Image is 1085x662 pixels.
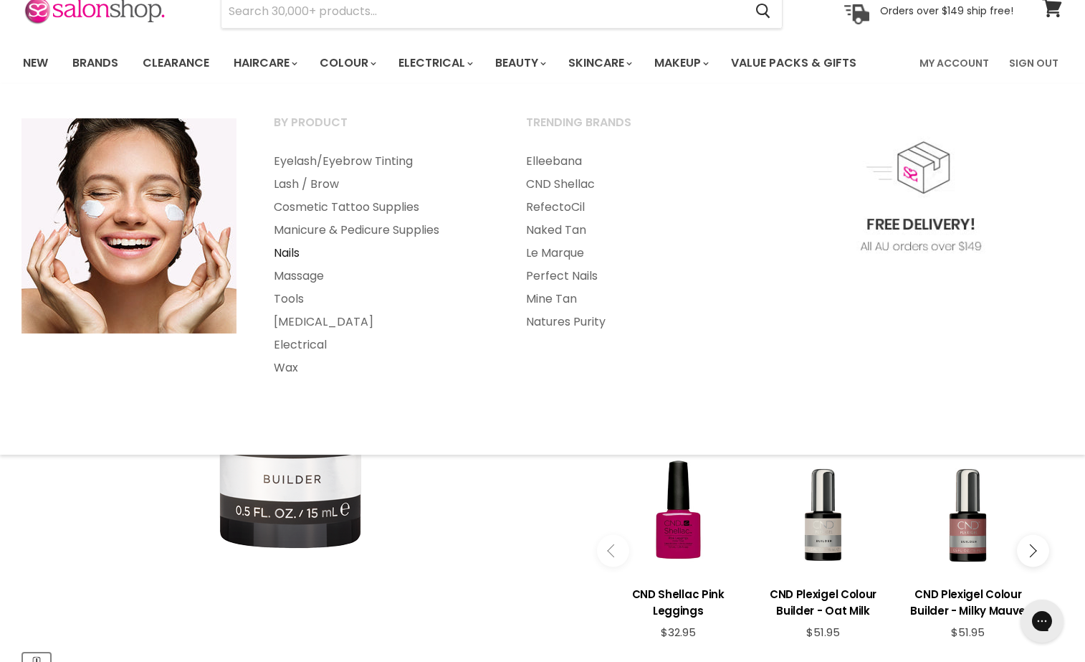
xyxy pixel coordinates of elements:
a: Electrical [388,48,482,78]
h3: CND Plexigel Colour Builder - Milky Mauve [903,586,1033,619]
a: By Product [256,111,505,147]
a: Massage [256,265,505,288]
span: $51.95 [806,625,840,640]
a: Skincare [558,48,641,78]
a: Beauty [484,48,555,78]
a: Elleebana [508,150,757,173]
a: Wax [256,356,505,379]
a: RefectoCil [508,196,757,219]
a: Sign Out [1000,48,1067,78]
a: Haircare [223,48,306,78]
a: Value Packs & Gifts [720,48,867,78]
a: Tools [256,288,505,311]
a: View product:CND Plexigel Colour Builder - Milky Mauve [903,575,1033,626]
a: Manicure & Pedicure Supplies [256,219,505,242]
ul: Main menu [508,150,757,334]
a: Perfect Nails [508,265,757,288]
h3: CND Shellac Pink Leggings [613,586,743,619]
a: Le Marque [508,242,757,265]
a: CND Shellac [508,173,757,196]
a: View product:CND Plexigel Colour Builder - Oat Milk [757,575,888,626]
a: Cosmetic Tattoo Supplies [256,196,505,219]
ul: Main menu [256,150,505,379]
a: [MEDICAL_DATA] [256,311,505,334]
a: Brands [62,48,129,78]
span: $32.95 [661,625,696,640]
a: Electrical [256,334,505,356]
a: My Account [911,48,998,78]
h3: CND Plexigel Colour Builder - Oat Milk [757,586,888,619]
nav: Main [5,42,1080,84]
a: View product:CND Shellac Pink Leggings [613,575,743,626]
a: Eyelash/Eyebrow Tinting [256,150,505,173]
iframe: Gorgias live chat messenger [1013,595,1071,648]
a: Natures Purity [508,311,757,334]
a: Naked Tan [508,219,757,242]
a: Nails [256,242,505,265]
a: Trending Brands [508,111,757,147]
span: $51.95 [951,625,985,640]
a: Colour [309,48,385,78]
a: Clearance [132,48,220,78]
ul: Main menu [12,42,889,84]
a: Lash / Brow [256,173,505,196]
a: Mine Tan [508,288,757,311]
a: Makeup [644,48,717,78]
p: Orders over $149 ship free! [880,4,1013,17]
a: New [12,48,59,78]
